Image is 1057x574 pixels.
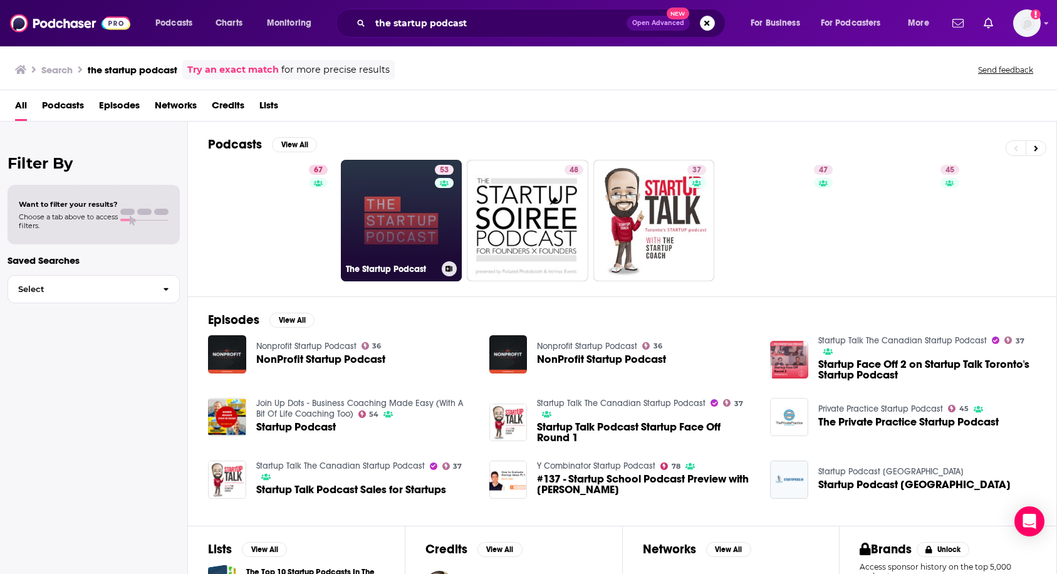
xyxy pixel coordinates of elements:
[212,95,244,121] a: Credits
[269,313,315,328] button: View All
[959,406,969,412] span: 45
[846,160,967,281] a: 45
[719,160,841,281] a: 47
[818,466,964,477] a: Startup Podcast Europe
[813,13,899,33] button: open menu
[258,13,328,33] button: open menu
[818,417,999,427] span: The Private Practice Startup Podcast
[208,398,246,436] img: Startup Podcast
[537,398,706,409] a: Startup Talk The Canadian Startup Podcast
[537,341,637,352] a: Nonprofit Startup Podcast
[940,165,959,175] a: 45
[537,422,755,443] span: Startup Talk Podcast Startup Face Off Round 1
[267,14,311,32] span: Monitoring
[660,462,680,470] a: 78
[155,95,197,121] a: Networks
[208,137,317,152] a: PodcastsView All
[256,422,336,432] a: Startup Podcast
[818,404,943,414] a: Private Practice Startup Podcast
[692,164,701,177] span: 37
[814,165,833,175] a: 47
[208,312,259,328] h2: Episodes
[256,398,463,419] a: Join Up Dots - Business Coaching Made Easy (With A Bit Of Life Coaching Too)
[8,285,153,293] span: Select
[908,14,929,32] span: More
[1013,9,1041,37] span: Logged in as patiencebaldacci
[208,335,246,373] a: NonProfit Startup Podcast
[1031,9,1041,19] svg: Add a profile image
[208,461,246,499] img: Startup Talk Podcast Sales for Startups
[667,8,689,19] span: New
[214,160,336,281] a: 67
[723,399,743,407] a: 37
[15,95,27,121] a: All
[672,464,680,469] span: 78
[489,461,528,499] a: #137 - Startup School Podcast Preview with Kevin Hale
[593,160,715,281] a: 37
[945,164,954,177] span: 45
[770,341,808,379] img: Startup Face Off 2 on Startup Talk Toronto's Startup Podcast
[742,13,816,33] button: open menu
[425,541,467,557] h2: Credits
[208,541,287,557] a: ListsView All
[425,541,523,557] a: CreditsView All
[821,14,881,32] span: For Podcasters
[358,410,379,418] a: 54
[489,404,528,442] img: Startup Talk Podcast Startup Face Off Round 1
[42,95,84,121] span: Podcasts
[1013,9,1041,37] img: User Profile
[537,354,666,365] a: NonProfit Startup Podcast
[818,335,987,346] a: Startup Talk The Canadian Startup Podcast
[242,542,287,557] button: View All
[147,13,209,33] button: open menu
[370,13,627,33] input: Search podcasts, credits, & more...
[706,542,751,557] button: View All
[489,335,528,373] a: NonProfit Startup Podcast
[309,165,328,175] a: 67
[818,479,1011,490] span: Startup Podcast [GEOGRAPHIC_DATA]
[653,343,662,349] span: 36
[19,212,118,230] span: Choose a tab above to access filters.
[208,137,262,152] h2: Podcasts
[19,200,118,209] span: Want to filter your results?
[369,412,378,417] span: 54
[99,95,140,121] a: Episodes
[256,354,385,365] a: NonProfit Startup Podcast
[643,541,696,557] h2: Networks
[570,164,578,177] span: 48
[687,165,706,175] a: 37
[208,541,232,557] h2: Lists
[770,461,808,499] img: Startup Podcast Europe
[860,541,912,557] h2: Brands
[1004,337,1024,344] a: 37
[627,16,690,31] button: Open AdvancedNew
[537,461,655,471] a: Y Combinator Startup Podcast
[467,160,588,281] a: 48
[8,254,180,266] p: Saved Searches
[979,13,998,34] a: Show notifications dropdown
[734,401,743,407] span: 37
[974,65,1037,75] button: Send feedback
[818,359,1036,380] a: Startup Face Off 2 on Startup Talk Toronto's Startup Podcast
[256,341,357,352] a: Nonprofit Startup Podcast
[372,343,381,349] span: 36
[8,275,180,303] button: Select
[899,13,945,33] button: open menu
[643,541,751,557] a: NetworksView All
[256,484,446,495] a: Startup Talk Podcast Sales for Startups
[770,398,808,436] img: The Private Practice Startup Podcast
[632,20,684,26] span: Open Advanced
[272,137,317,152] button: View All
[819,164,828,177] span: 47
[41,64,73,76] h3: Search
[818,479,1011,490] a: Startup Podcast Europe
[348,9,737,38] div: Search podcasts, credits, & more...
